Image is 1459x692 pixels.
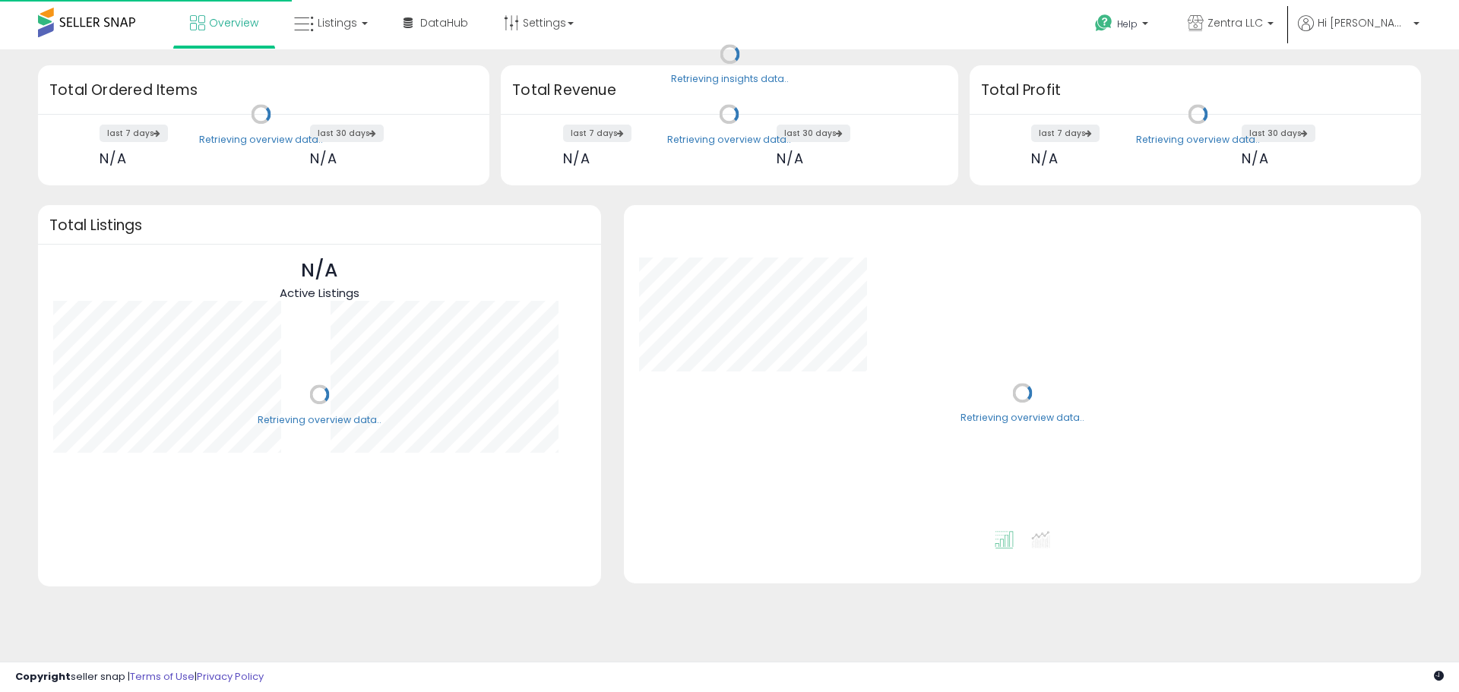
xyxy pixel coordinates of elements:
[1298,15,1419,49] a: Hi [PERSON_NAME]
[318,15,357,30] span: Listings
[1117,17,1138,30] span: Help
[1207,15,1263,30] span: Zentra LLC
[420,15,468,30] span: DataHub
[1083,2,1163,49] a: Help
[130,669,195,684] a: Terms of Use
[15,669,71,684] strong: Copyright
[1094,14,1113,33] i: Get Help
[667,133,791,147] div: Retrieving overview data..
[961,412,1084,425] div: Retrieving overview data..
[199,133,323,147] div: Retrieving overview data..
[15,670,264,684] div: seller snap | |
[258,413,381,427] div: Retrieving overview data..
[197,669,264,684] a: Privacy Policy
[209,15,258,30] span: Overview
[1318,15,1409,30] span: Hi [PERSON_NAME]
[1136,133,1260,147] div: Retrieving overview data..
